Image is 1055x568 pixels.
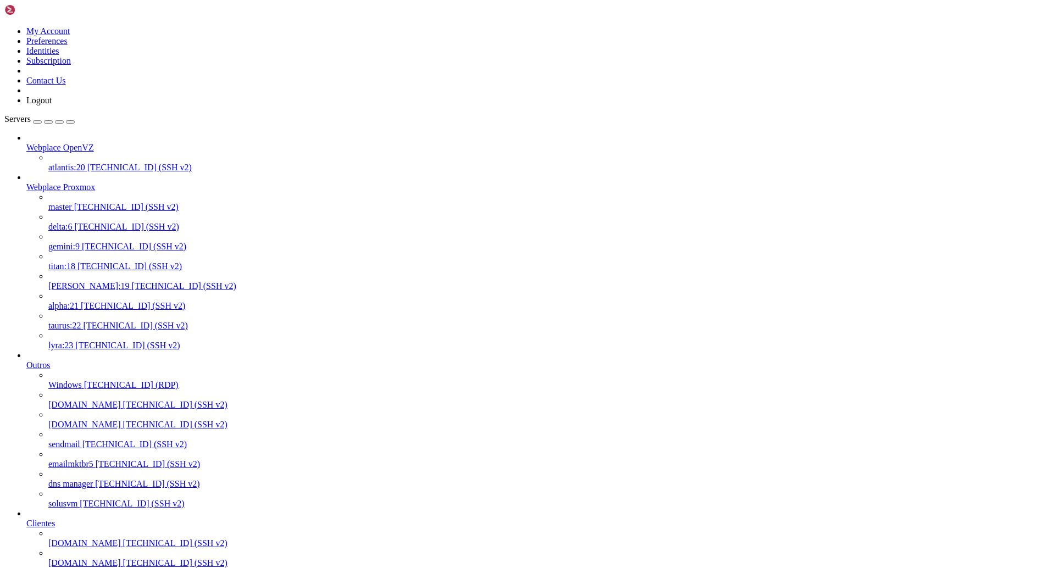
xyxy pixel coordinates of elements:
li: Webplace Proxmox [26,172,1051,350]
li: solusvm [TECHNICAL_ID] (SSH v2) [48,489,1051,509]
span: [DOMAIN_NAME] [48,420,121,429]
span: [TECHNICAL_ID] (SSH v2) [123,420,227,429]
a: taurus:22 [TECHNICAL_ID] (SSH v2) [48,321,1051,331]
li: atlantis:20 [TECHNICAL_ID] (SSH v2) [48,153,1051,172]
a: Servers [4,114,75,124]
a: solusvm [TECHNICAL_ID] (SSH v2) [48,499,1051,509]
img: Shellngn [4,4,68,15]
li: master [TECHNICAL_ID] (SSH v2) [48,192,1051,212]
a: [DOMAIN_NAME] [TECHNICAL_ID] (SSH v2) [48,420,1051,430]
li: [PERSON_NAME]:19 [TECHNICAL_ID] (SSH v2) [48,271,1051,291]
span: [TECHNICAL_ID] (SSH v2) [123,400,227,409]
li: emailmktbr5 [TECHNICAL_ID] (SSH v2) [48,449,1051,469]
li: Outros [26,350,1051,509]
span: [DOMAIN_NAME] [48,538,121,548]
a: Preferences [26,36,68,46]
a: master [TECHNICAL_ID] (SSH v2) [48,202,1051,212]
span: delta:6 [48,222,73,231]
li: taurus:22 [TECHNICAL_ID] (SSH v2) [48,311,1051,331]
a: emailmktbr5 [TECHNICAL_ID] (SSH v2) [48,459,1051,469]
a: alpha:21 [TECHNICAL_ID] (SSH v2) [48,301,1051,311]
a: My Account [26,26,70,36]
a: Subscription [26,56,71,65]
a: Clientes [26,519,1051,528]
a: Contact Us [26,76,66,85]
li: alpha:21 [TECHNICAL_ID] (SSH v2) [48,291,1051,311]
span: [TECHNICAL_ID] (RDP) [84,380,179,389]
a: Webplace Proxmox [26,182,1051,192]
a: Identities [26,46,59,55]
a: atlantis:20 [TECHNICAL_ID] (SSH v2) [48,163,1051,172]
span: titan:18 [48,261,75,271]
a: Windows [TECHNICAL_ID] (RDP) [48,380,1051,390]
a: delta:6 [TECHNICAL_ID] (SSH v2) [48,222,1051,232]
span: Webplace OpenVZ [26,143,94,152]
span: [TECHNICAL_ID] (SSH v2) [82,242,186,251]
li: Windows [TECHNICAL_ID] (RDP) [48,370,1051,390]
li: sendmail [TECHNICAL_ID] (SSH v2) [48,430,1051,449]
span: [TECHNICAL_ID] (SSH v2) [84,321,188,330]
a: dns manager [TECHNICAL_ID] (SSH v2) [48,479,1051,489]
span: [TECHNICAL_ID] (SSH v2) [123,558,227,567]
a: Webplace OpenVZ [26,143,1051,153]
span: gemini:9 [48,242,80,251]
span: Outros [26,360,51,370]
span: alpha:21 [48,301,79,310]
span: master [48,202,72,211]
a: Logout [26,96,52,105]
a: gemini:9 [TECHNICAL_ID] (SSH v2) [48,242,1051,252]
span: [DOMAIN_NAME] [48,400,121,409]
span: Servers [4,114,31,124]
li: dns manager [TECHNICAL_ID] (SSH v2) [48,469,1051,489]
span: [PERSON_NAME]:19 [48,281,130,291]
li: [DOMAIN_NAME] [TECHNICAL_ID] (SSH v2) [48,548,1051,568]
span: Webplace Proxmox [26,182,95,192]
a: [DOMAIN_NAME] [TECHNICAL_ID] (SSH v2) [48,538,1051,548]
li: Webplace OpenVZ [26,133,1051,172]
span: dns manager [48,479,93,488]
span: [TECHNICAL_ID] (SSH v2) [82,439,187,449]
span: [TECHNICAL_ID] (SSH v2) [74,202,179,211]
span: [DOMAIN_NAME] [48,558,121,567]
span: [TECHNICAL_ID] (SSH v2) [87,163,192,172]
li: titan:18 [TECHNICAL_ID] (SSH v2) [48,252,1051,271]
a: [DOMAIN_NAME] [TECHNICAL_ID] (SSH v2) [48,558,1051,568]
span: [TECHNICAL_ID] (SSH v2) [81,301,185,310]
li: gemini:9 [TECHNICAL_ID] (SSH v2) [48,232,1051,252]
a: sendmail [TECHNICAL_ID] (SSH v2) [48,439,1051,449]
a: Outros [26,360,1051,370]
span: atlantis:20 [48,163,85,172]
li: delta:6 [TECHNICAL_ID] (SSH v2) [48,212,1051,232]
span: lyra:23 [48,341,73,350]
span: [TECHNICAL_ID] (SSH v2) [96,459,200,469]
span: [TECHNICAL_ID] (SSH v2) [95,479,199,488]
span: [TECHNICAL_ID] (SSH v2) [80,499,184,508]
span: [TECHNICAL_ID] (SSH v2) [75,222,179,231]
a: lyra:23 [TECHNICAL_ID] (SSH v2) [48,341,1051,350]
li: lyra:23 [TECHNICAL_ID] (SSH v2) [48,331,1051,350]
li: [DOMAIN_NAME] [TECHNICAL_ID] (SSH v2) [48,410,1051,430]
span: [TECHNICAL_ID] (SSH v2) [77,261,182,271]
span: Clientes [26,519,55,528]
span: solusvm [48,499,77,508]
span: sendmail [48,439,80,449]
span: Windows [48,380,82,389]
span: [TECHNICAL_ID] (SSH v2) [123,538,227,548]
span: [TECHNICAL_ID] (SSH v2) [132,281,236,291]
span: taurus:22 [48,321,81,330]
li: [DOMAIN_NAME] [TECHNICAL_ID] (SSH v2) [48,528,1051,548]
a: titan:18 [TECHNICAL_ID] (SSH v2) [48,261,1051,271]
span: emailmktbr5 [48,459,93,469]
a: [DOMAIN_NAME] [TECHNICAL_ID] (SSH v2) [48,400,1051,410]
span: [TECHNICAL_ID] (SSH v2) [75,341,180,350]
li: [DOMAIN_NAME] [TECHNICAL_ID] (SSH v2) [48,390,1051,410]
a: [PERSON_NAME]:19 [TECHNICAL_ID] (SSH v2) [48,281,1051,291]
